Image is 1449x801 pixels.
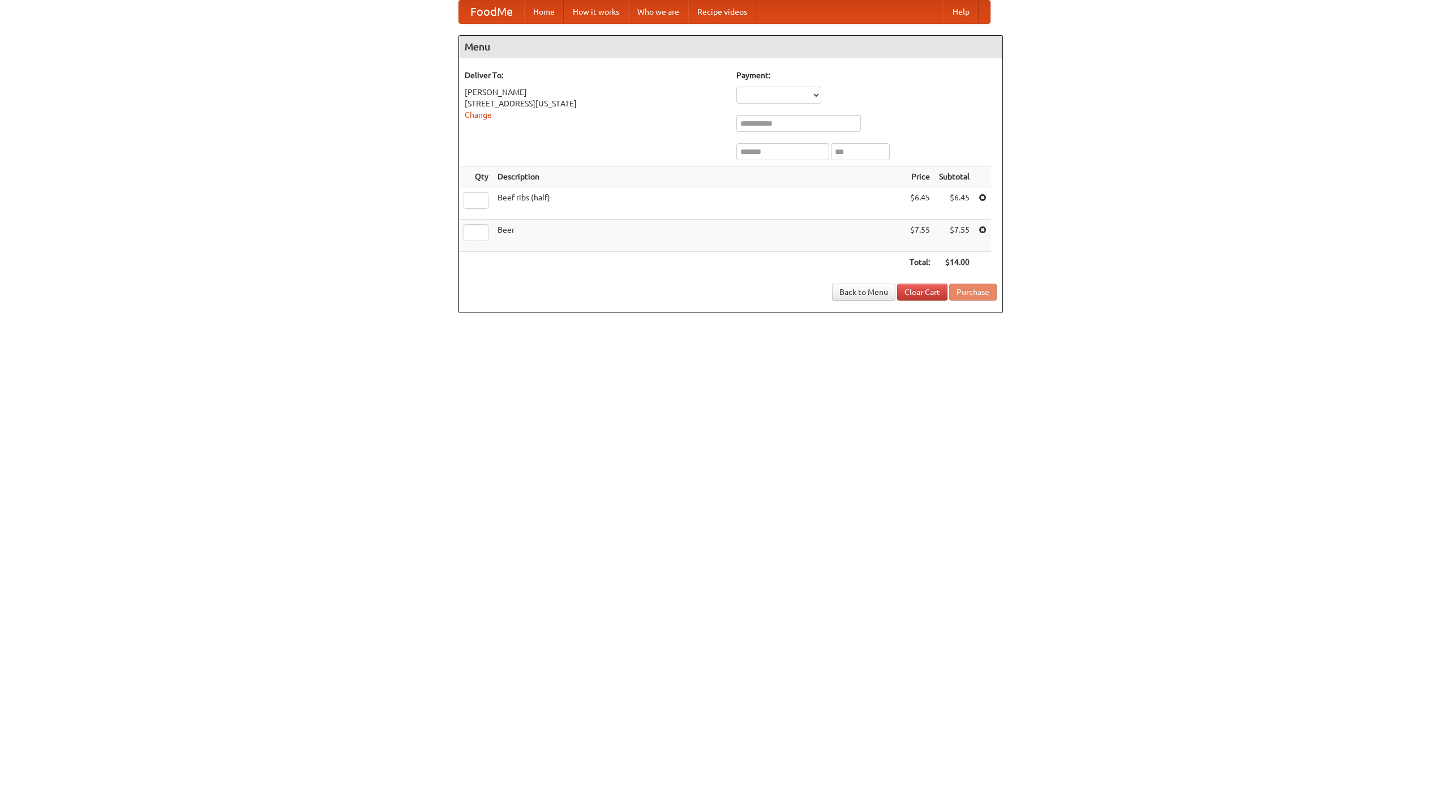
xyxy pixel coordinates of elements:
th: Price [905,166,934,187]
h5: Payment: [736,70,997,81]
a: Back to Menu [832,284,895,301]
td: Beer [493,220,905,252]
h5: Deliver To: [465,70,725,81]
button: Purchase [949,284,997,301]
a: Recipe videos [688,1,756,23]
a: How it works [564,1,628,23]
th: Subtotal [934,166,974,187]
a: Who we are [628,1,688,23]
a: Clear Cart [897,284,948,301]
td: $7.55 [934,220,974,252]
th: Total: [905,252,934,273]
div: [STREET_ADDRESS][US_STATE] [465,98,725,109]
th: $14.00 [934,252,974,273]
a: FoodMe [459,1,524,23]
a: Help [944,1,979,23]
td: $7.55 [905,220,934,252]
td: Beef ribs (half) [493,187,905,220]
a: Change [465,110,492,119]
a: Home [524,1,564,23]
div: [PERSON_NAME] [465,87,725,98]
td: $6.45 [905,187,934,220]
h4: Menu [459,36,1002,58]
th: Description [493,166,905,187]
td: $6.45 [934,187,974,220]
th: Qty [459,166,493,187]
